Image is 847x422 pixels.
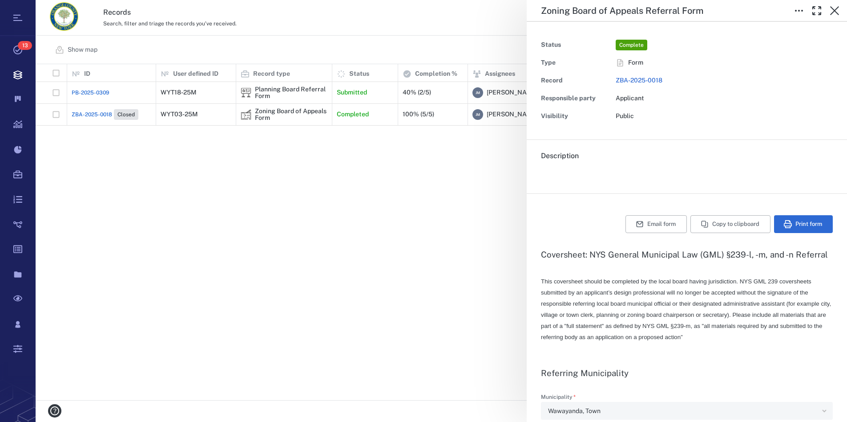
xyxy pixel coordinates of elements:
div: Responsible party [541,92,612,105]
span: 13 [18,41,32,50]
span: Complete [617,41,645,49]
h3: Coversheet: NYS General Municipal Law (GML) §239-l, -m, and -n Referral [541,249,833,260]
button: Toggle Fullscreen [808,2,826,20]
div: Visibility [541,110,612,123]
h5: Zoning Board of Appeals Referral Form [541,5,703,16]
button: Toggle to Edit Boxes [790,2,808,20]
a: ZBA-2025-0018 [616,77,662,84]
div: Wawayanda, Town [548,406,819,416]
span: Public [616,112,634,119]
div: Municipality [541,402,833,420]
div: Type [541,57,612,69]
span: Help [20,6,38,14]
button: Print form [774,215,833,233]
span: Form [628,58,643,67]
span: . [541,169,543,178]
button: Email form [625,215,687,233]
button: Copy to clipboard [690,215,770,233]
div: Record [541,74,612,87]
span: Applicant [616,94,644,102]
button: Close [826,2,843,20]
div: Status [541,39,612,51]
h3: Referring Municipality [541,368,833,378]
span: This coversheet should be completed by the local board having jurisdiction. NYS GML 239 covershee... [541,278,831,340]
label: Municipality [541,394,833,402]
h6: Description [541,151,833,161]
